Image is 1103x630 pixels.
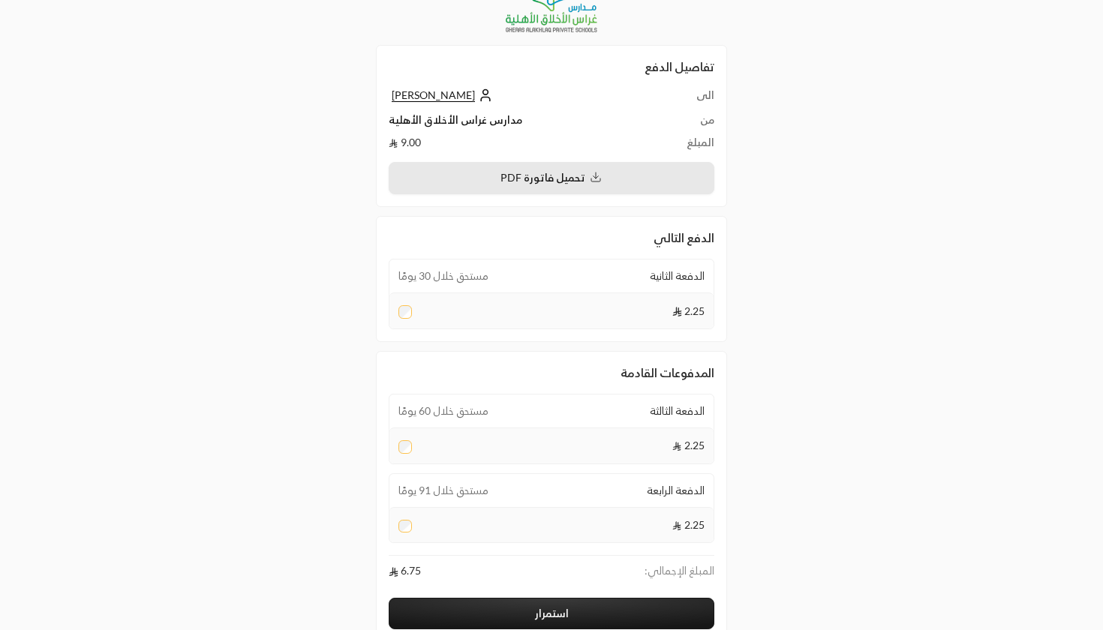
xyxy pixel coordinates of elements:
span: 2.25 [672,304,705,319]
h2: الدفع التالي [389,229,714,247]
button: استمرار [389,598,714,629]
button: تحميل فاتورة PDF [389,162,714,194]
span: مستحق خلال 60 يومًا [398,403,488,418]
a: [PERSON_NAME] [389,88,493,101]
span: الدفعة الرابعة [647,483,705,498]
span: [PERSON_NAME] [392,88,475,102]
h2: المدفوعات القادمة [389,364,714,382]
span: مستحق خلال 30 يومًا [398,268,488,283]
td: الى [658,88,714,112]
span: 2.25 [672,438,705,453]
span: 6.75 [389,563,421,578]
h2: تفاصيل الدفع [389,58,714,76]
span: تحميل فاتورة PDF [500,171,585,184]
td: مدارس غراس الأخلاق الأهلية [389,112,658,135]
td: المبلغ [658,135,714,150]
span: المبلغ الإجمالي : [645,563,714,578]
td: من [658,112,714,135]
span: الدفعة الثالثة [650,403,705,418]
td: 9.00 [389,135,658,150]
span: مستحق خلال 91 يومًا [398,483,488,498]
span: 2.25 [672,517,705,532]
span: الدفعة الثانية [650,268,705,283]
